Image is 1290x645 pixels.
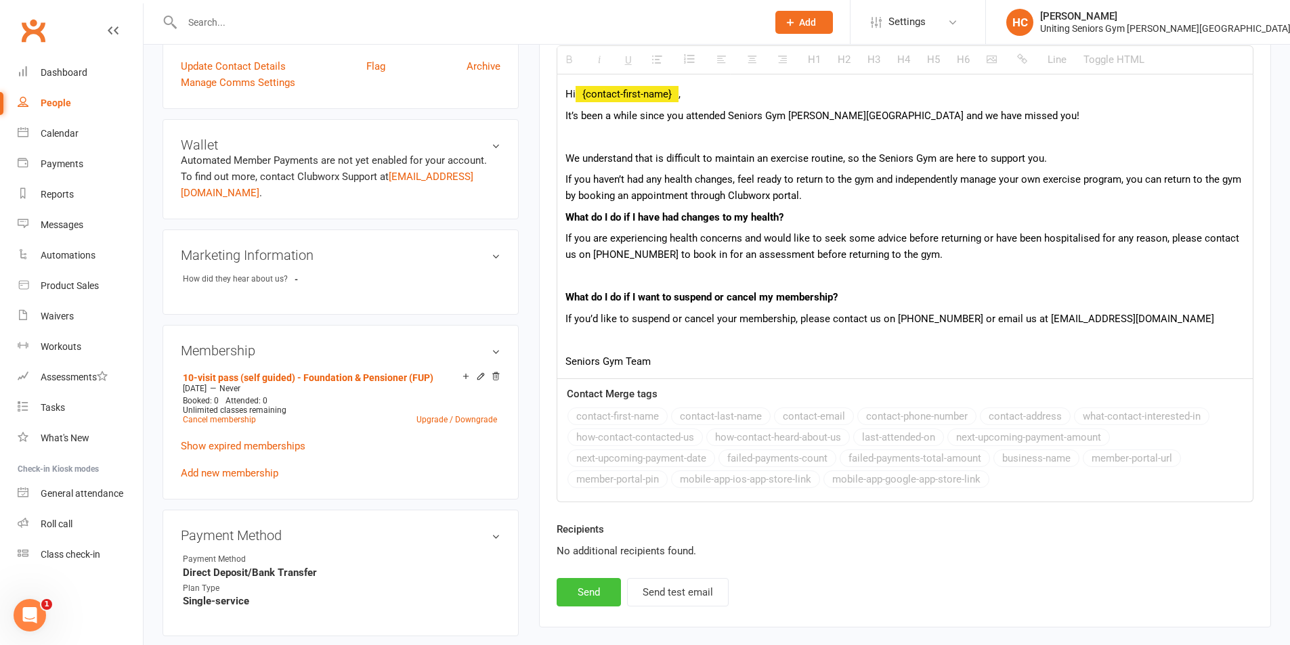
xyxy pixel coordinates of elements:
[183,566,500,579] strong: Direct Deposit/Bank Transfer
[183,415,256,424] a: Cancel membership
[416,415,497,424] a: Upgrade / Downgrade
[41,280,99,291] div: Product Sales
[565,150,1245,166] p: We understand that is difficult to maintain an exercise routine, so the Seniors Gym are here to s...
[183,582,295,595] div: Plan Type
[565,291,838,303] b: What do I do if I want to suspend or cancel my membership?
[181,74,295,91] a: Manage Comms Settings
[18,149,143,179] a: Payments
[18,362,143,393] a: Assessments
[18,393,143,423] a: Tasks
[18,118,143,149] a: Calendar
[565,313,1214,325] span: If you’d like to suspend or cancel your membership, please contact us on [PHONE_NUMBER] or email ...
[14,599,46,631] iframe: Intercom live chat
[18,509,143,539] a: Roll call
[18,58,143,88] a: Dashboard
[627,578,729,606] button: Send test email
[183,405,286,415] span: Unlimited classes remaining
[181,528,500,543] h3: Payment Method
[41,158,83,169] div: Payments
[18,539,143,570] a: Class kiosk mode
[41,432,89,443] div: What's New
[18,271,143,301] a: Product Sales
[295,274,372,284] strong: -
[183,396,219,405] span: Booked: 0
[178,13,758,32] input: Search...
[366,58,385,74] a: Flag
[41,402,65,413] div: Tasks
[679,88,681,100] span: ,
[41,250,95,261] div: Automations
[179,383,500,394] div: —
[775,11,833,34] button: Add
[183,372,433,383] a: 10-visit pass (self guided) - Foundation & Pensioner (FUP)
[181,467,278,479] a: Add new membership
[565,86,1245,102] p: Hi
[557,543,1253,559] div: No additional recipients found.
[565,171,1245,204] p: If you haven’t had any health changes, feel ready to return to the gym and independently manage y...
[181,440,305,452] a: Show expired memberships
[41,219,83,230] div: Messages
[18,88,143,118] a: People
[18,210,143,240] a: Messages
[183,384,207,393] span: [DATE]
[181,171,473,199] a: [EMAIL_ADDRESS][DOMAIN_NAME]
[41,189,74,200] div: Reports
[565,353,1245,370] p: Seniors Gym Team
[181,248,500,263] h3: Marketing Information
[41,549,100,560] div: Class check-in
[565,211,783,223] b: What do I do if I have had changes to my health?
[888,7,926,37] span: Settings
[41,97,71,108] div: People
[18,332,143,362] a: Workouts
[183,595,500,607] strong: Single-service
[565,108,1245,124] p: It’s been a while since you attended Seniors Gym [PERSON_NAME][GEOGRAPHIC_DATA] and we have misse...
[181,58,286,74] a: Update Contact Details
[41,372,108,382] div: Assessments
[41,128,79,139] div: Calendar
[467,58,500,74] a: Archive
[557,521,604,537] label: Recipients
[567,386,658,402] label: Contact Merge tags
[18,240,143,271] a: Automations
[41,67,87,78] div: Dashboard
[181,137,500,152] h3: Wallet
[565,230,1245,263] p: If you are experiencing health concerns and would like to seek some advice before returning or ha...
[1006,9,1033,36] div: HC
[41,518,72,529] div: Roll call
[799,17,816,28] span: Add
[183,553,295,566] div: Payment Method
[41,311,74,321] div: Waivers
[41,599,52,610] span: 1
[225,396,267,405] span: Attended: 0
[181,154,487,199] no-payment-system: Automated Member Payments are not yet enabled for your account. To find out more, contact Clubwor...
[183,273,295,286] div: How did they hear about us?
[18,479,143,509] a: General attendance kiosk mode
[18,179,143,210] a: Reports
[41,341,81,352] div: Workouts
[18,423,143,453] a: What's New
[557,578,621,606] button: Send
[41,488,123,499] div: General attendance
[219,384,240,393] span: Never
[181,343,500,358] h3: Membership
[16,14,50,47] a: Clubworx
[18,301,143,332] a: Waivers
